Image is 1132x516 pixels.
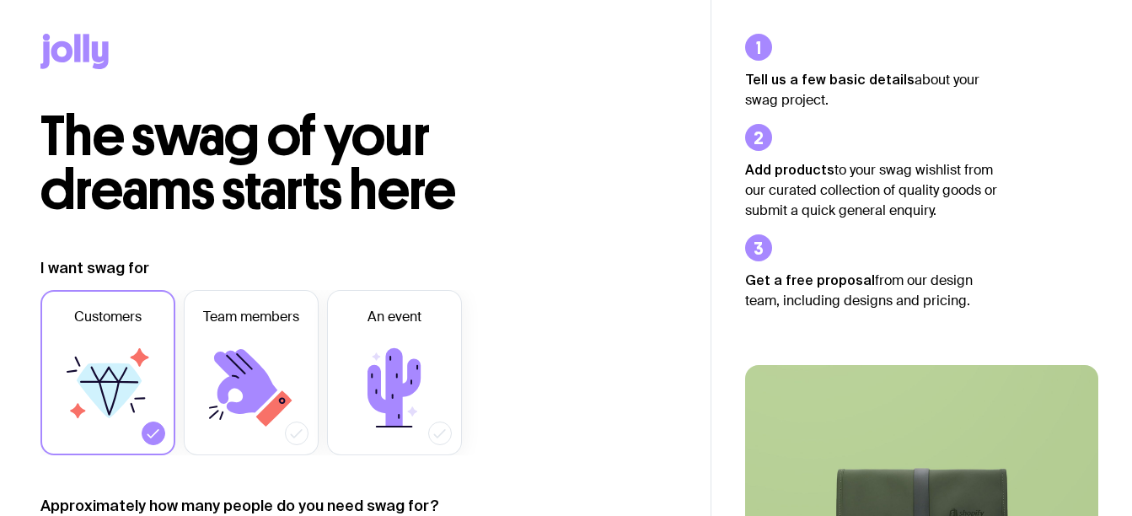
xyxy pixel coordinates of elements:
p: to your swag wishlist from our curated collection of quality goods or submit a quick general enqu... [745,159,998,221]
strong: Get a free proposal [745,272,875,288]
label: I want swag for [40,258,149,278]
strong: Tell us a few basic details [745,72,915,87]
label: Approximately how many people do you need swag for? [40,496,439,516]
span: The swag of your dreams starts here [40,103,456,223]
span: An event [367,307,421,327]
p: from our design team, including designs and pricing. [745,270,998,311]
p: about your swag project. [745,69,998,110]
span: Team members [203,307,299,327]
span: Customers [74,307,142,327]
strong: Add products [745,162,834,177]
